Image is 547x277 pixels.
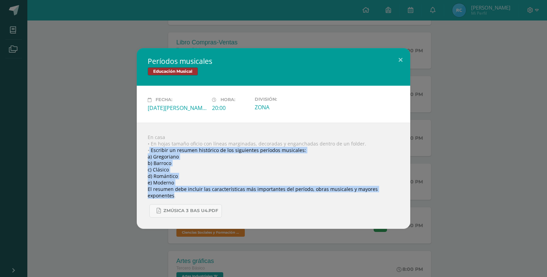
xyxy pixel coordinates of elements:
div: [DATE][PERSON_NAME] [148,104,206,112]
label: División: [255,97,313,102]
span: Hora: [221,97,235,102]
div: En casa • En hojas tamaño oficio con líneas marginadas, decoradas y enganchadas dentro de un fold... [137,123,410,229]
div: 20:00 [212,104,249,112]
div: ZONA [255,103,313,111]
span: Educación Musical [148,67,198,75]
button: Close (Esc) [391,48,410,71]
a: Zmúsica 3 Bas U4.pdf [149,204,222,218]
span: Zmúsica 3 Bas U4.pdf [163,208,218,213]
span: Fecha: [156,97,172,102]
h2: Períodos musicales [148,56,399,66]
